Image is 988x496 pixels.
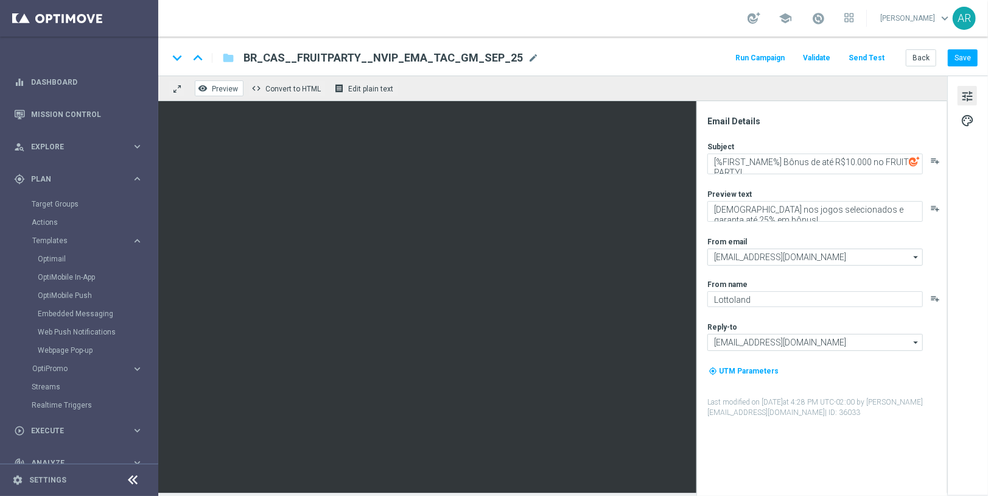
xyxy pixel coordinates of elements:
i: person_search [14,141,25,152]
button: Save [948,49,978,66]
div: Execute [14,425,131,436]
i: keyboard_arrow_right [131,363,143,375]
span: Templates [32,237,119,244]
img: optiGenie.svg [909,156,920,167]
button: OptiPromo keyboard_arrow_right [32,364,144,374]
div: Optimail [38,250,157,268]
a: Realtime Triggers [32,400,127,410]
span: Convert to HTML [265,85,321,93]
span: palette [961,113,974,129]
a: OptiMobile In-App [38,272,127,282]
div: Web Push Notifications [38,323,157,341]
i: equalizer [14,77,25,88]
button: my_location UTM Parameters [707,364,780,378]
i: folder [222,51,234,65]
button: Back [906,49,936,66]
button: remove_red_eye Preview [195,80,243,96]
a: Dashboard [31,66,143,98]
i: remove_red_eye [198,83,208,93]
button: palette [958,110,977,130]
span: Execute [31,427,131,434]
i: settings [12,475,23,486]
div: Embedded Messaging [38,305,157,323]
label: Preview text [707,190,752,199]
i: keyboard_arrow_up [189,49,207,67]
i: keyboard_arrow_right [131,425,143,436]
span: code [251,83,261,93]
i: gps_fixed [14,174,25,185]
input: Select [707,249,923,266]
i: track_changes [14,458,25,469]
a: Settings [29,477,66,484]
a: Actions [32,218,127,227]
i: keyboard_arrow_right [131,141,143,152]
label: Last modified on [DATE] at 4:28 PM UTC-02:00 by [PERSON_NAME][EMAIL_ADDRESS][DOMAIN_NAME] [707,397,946,418]
div: OptiPromo [32,360,157,378]
button: playlist_add [930,204,940,213]
div: Templates [32,237,131,244]
div: Webpage Pop-up [38,341,157,360]
i: keyboard_arrow_right [131,173,143,185]
a: Optimail [38,254,127,264]
button: gps_fixed Plan keyboard_arrow_right [13,174,144,184]
label: Subject [707,142,734,152]
button: equalizer Dashboard [13,77,144,87]
div: Templates [32,232,157,360]
div: Plan [14,174,131,185]
span: OptiPromo [32,365,119,372]
button: track_changes Analyze keyboard_arrow_right [13,458,144,468]
span: Analyze [31,459,131,467]
div: OptiMobile In-App [38,268,157,286]
button: playlist_add [930,156,940,166]
div: Actions [32,213,157,232]
span: BR_CAS__FRUITPARTY__NVIP_EMA_TAC_GM_SEP_25 [243,51,523,65]
i: keyboard_arrow_right [131,235,143,247]
input: Select [707,334,923,351]
div: Realtime Triggers [32,396,157,414]
a: OptiMobile Push [38,291,127,300]
i: receipt [334,83,344,93]
button: play_circle_outline Execute keyboard_arrow_right [13,426,144,436]
i: my_location [709,367,717,375]
a: Target Groups [32,199,127,209]
a: Web Push Notifications [38,327,127,337]
span: mode_edit [528,52,539,63]
span: Validate [803,54,830,62]
span: school [779,12,792,25]
button: Templates keyboard_arrow_right [32,236,144,246]
div: Streams [32,378,157,396]
button: code Convert to HTML [248,80,326,96]
div: Mission Control [14,98,143,130]
div: OptiMobile Push [38,286,157,305]
button: person_search Explore keyboard_arrow_right [13,142,144,152]
button: Run Campaign [734,50,787,66]
i: arrow_drop_down [910,335,922,350]
a: Embedded Messaging [38,309,127,319]
span: UTM Parameters [719,367,779,375]
a: Mission Control [31,98,143,130]
span: Explore [31,143,131,151]
span: keyboard_arrow_down [938,12,951,25]
label: From name [707,280,748,289]
div: Email Details [707,116,946,127]
button: tune [958,86,977,105]
div: Analyze [14,458,131,469]
label: Reply-to [707,322,737,332]
button: playlist_add [930,294,940,303]
button: Mission Control [13,110,144,119]
div: Target Groups [32,195,157,213]
span: | ID: 36033 [825,408,860,417]
i: arrow_drop_down [910,249,922,265]
i: keyboard_arrow_right [131,457,143,469]
button: folder [221,48,236,68]
a: Streams [32,382,127,392]
i: keyboard_arrow_down [168,49,186,67]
